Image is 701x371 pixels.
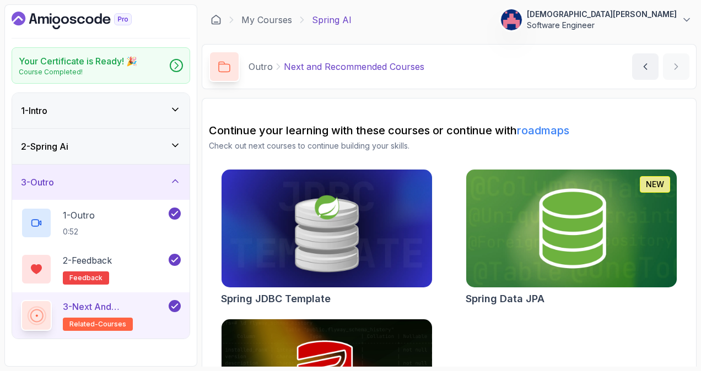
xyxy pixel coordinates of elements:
[466,170,677,287] img: Spring Data JPA card
[466,169,677,307] a: Spring Data JPA cardNEWSpring Data JPA
[527,9,677,20] p: [DEMOGRAPHIC_DATA][PERSON_NAME]
[21,104,47,117] h3: 1 - Intro
[312,13,352,26] p: Spring AI
[646,179,664,190] p: NEW
[21,176,54,189] h3: 3 - Outro
[63,300,166,313] p: 3 - Next and Recommended Courses
[466,291,544,307] h2: Spring Data JPA
[63,209,95,222] p: 1 - Outro
[221,169,433,307] a: Spring JDBC Template cardSpring JDBC Template
[663,53,689,80] button: next content
[249,60,273,73] p: Outro
[12,93,190,128] button: 1-Intro
[211,14,222,25] a: Dashboard
[63,254,112,267] p: 2 - Feedback
[12,12,157,29] a: Dashboard
[12,165,190,200] button: 3-Outro
[21,140,68,153] h3: 2 - Spring Ai
[501,9,522,30] img: user profile image
[21,208,181,238] button: 1-Outro0:52
[209,123,689,138] h2: Continue your learning with these courses or continue with
[63,226,95,237] p: 0:52
[241,13,292,26] a: My Courses
[209,140,689,151] p: Check out next courses to continue building your skills.
[500,9,692,31] button: user profile image[DEMOGRAPHIC_DATA][PERSON_NAME]Software Engineer
[284,60,424,73] p: Next and Recommended Courses
[19,54,137,68] h2: Your Certificate is Ready! 🎉
[632,53,659,80] button: previous content
[517,124,569,137] a: roadmaps
[21,300,181,331] button: 3-Next and Recommended Coursesrelated-courses
[221,291,331,307] h2: Spring JDBC Template
[69,320,126,329] span: related-courses
[21,254,181,285] button: 2-Feedbackfeedback
[527,20,677,31] p: Software Engineer
[12,47,190,84] a: Your Certificate is Ready! 🎉Course Completed!
[19,68,137,77] p: Course Completed!
[222,170,432,287] img: Spring JDBC Template card
[69,274,103,282] span: feedback
[12,129,190,164] button: 2-Spring Ai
